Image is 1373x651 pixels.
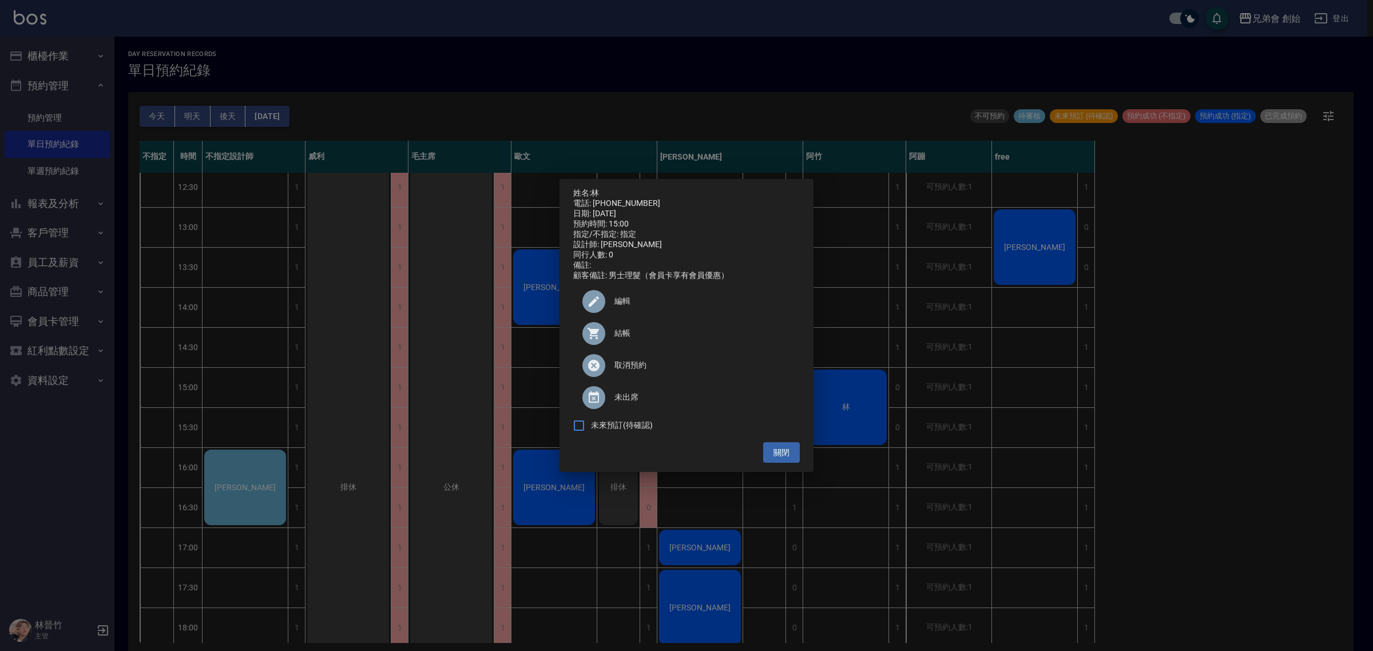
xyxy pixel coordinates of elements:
[573,199,800,209] div: 電話: [PHONE_NUMBER]
[591,419,653,431] span: 未來預訂(待確認)
[573,240,800,250] div: 設計師: [PERSON_NAME]
[591,188,599,197] a: 林
[573,382,800,414] div: 未出席
[573,260,800,271] div: 備註:
[573,229,800,240] div: 指定/不指定: 指定
[573,350,800,382] div: 取消預約
[573,250,800,260] div: 同行人數: 0
[614,391,791,403] span: 未出席
[573,317,800,350] a: 結帳
[573,285,800,317] div: 編輯
[614,327,791,339] span: 結帳
[614,295,791,307] span: 編輯
[763,442,800,463] button: 關閉
[573,188,800,199] p: 姓名:
[614,359,791,371] span: 取消預約
[573,219,800,229] div: 預約時間: 15:00
[573,271,800,281] div: 顧客備註: 男士理髮（會員卡享有會員優惠）
[573,209,800,219] div: 日期: [DATE]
